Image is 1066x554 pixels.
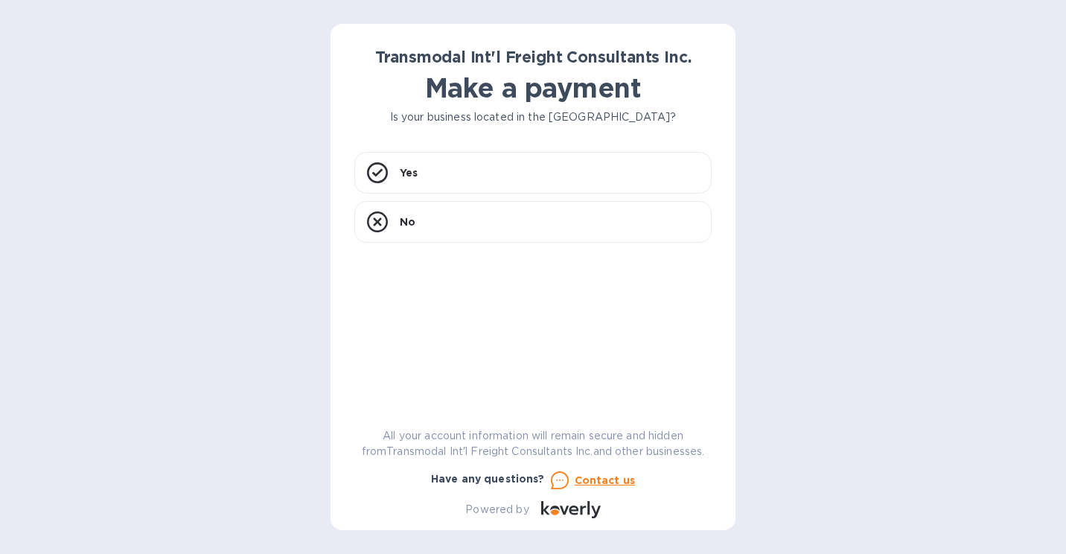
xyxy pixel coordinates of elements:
[431,473,545,485] b: Have any questions?
[375,48,692,66] b: Transmodal Int'l Freight Consultants Inc.
[354,109,712,125] p: Is your business located in the [GEOGRAPHIC_DATA]?
[465,502,529,518] p: Powered by
[400,214,415,229] p: No
[575,474,636,486] u: Contact us
[400,165,418,180] p: Yes
[354,72,712,104] h1: Make a payment
[354,428,712,459] p: All your account information will remain secure and hidden from Transmodal Int'l Freight Consulta...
